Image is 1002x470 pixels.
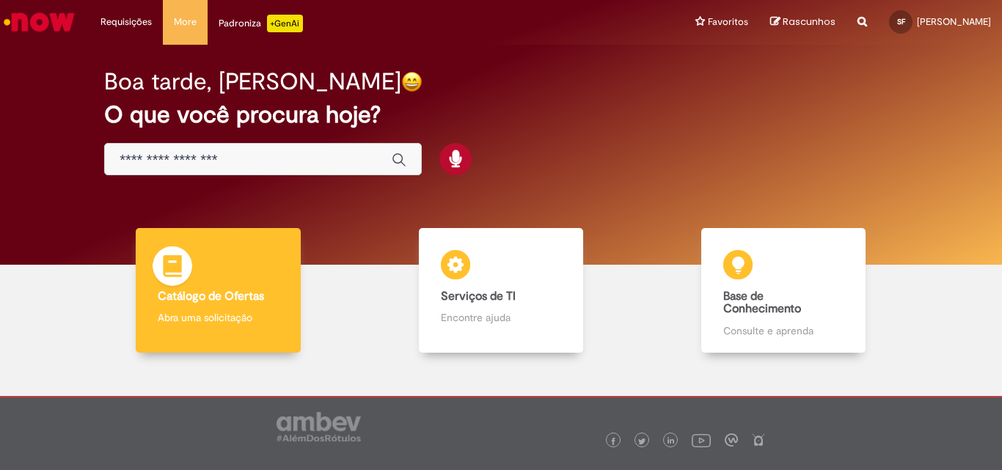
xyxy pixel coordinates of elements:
b: Base de Conhecimento [723,289,801,317]
b: Serviços de TI [441,289,516,304]
img: logo_footer_ambev_rotulo_gray.png [277,412,361,441]
span: Requisições [100,15,152,29]
a: Base de Conhecimento Consulte e aprenda [643,228,925,353]
img: logo_footer_linkedin.png [668,437,675,446]
p: Encontre ajuda [441,310,561,325]
span: [PERSON_NAME] [917,15,991,28]
p: Abra uma solicitação [158,310,278,325]
img: logo_footer_naosei.png [752,433,765,447]
h2: O que você procura hoje? [104,102,898,128]
a: Serviços de TI Encontre ajuda [359,228,642,353]
p: +GenAi [267,15,303,32]
span: Rascunhos [783,15,835,29]
p: Consulte e aprenda [723,323,844,338]
b: Catálogo de Ofertas [158,289,264,304]
img: ServiceNow [1,7,77,37]
a: Rascunhos [770,15,835,29]
img: logo_footer_facebook.png [610,438,617,445]
a: Catálogo de Ofertas Abra uma solicitação [77,228,359,353]
span: Favoritos [708,15,748,29]
img: happy-face.png [401,71,423,92]
img: logo_footer_youtube.png [692,430,711,449]
div: Padroniza [219,15,303,32]
span: SF [897,17,905,26]
h2: Boa tarde, [PERSON_NAME] [104,69,401,95]
img: logo_footer_workplace.png [725,433,738,447]
span: More [174,15,197,29]
img: logo_footer_twitter.png [638,438,646,445]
